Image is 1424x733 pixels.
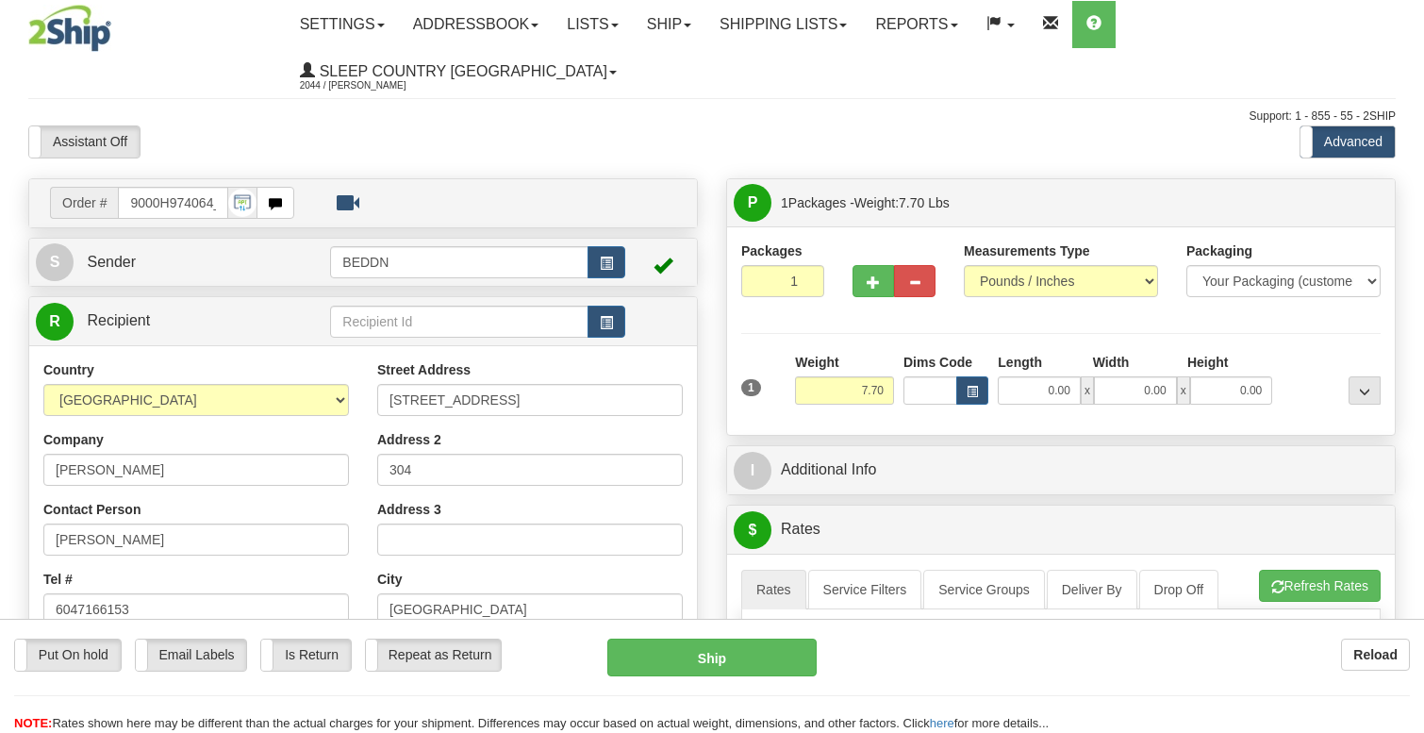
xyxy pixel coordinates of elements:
span: Recipient [87,312,150,328]
label: Repeat as Return [366,640,501,670]
span: Sender [87,254,136,270]
iframe: chat widget [1381,270,1422,462]
div: ... [1349,376,1381,405]
b: Reload [1353,647,1398,662]
a: $Rates [734,510,1388,549]
span: R [36,303,74,341]
div: Support: 1 - 855 - 55 - 2SHIP [28,108,1396,125]
label: Street Address [377,360,471,379]
label: Advanced [1300,126,1395,157]
span: x [1177,376,1190,405]
span: Lbs [928,195,950,210]
img: logo2044.jpg [28,5,111,52]
a: P 1Packages -Weight:7.70 Lbs [734,184,1388,223]
a: Reports [861,1,971,48]
a: here [930,716,954,730]
a: Settings [286,1,399,48]
label: Packaging [1186,242,1252,260]
span: P [734,184,771,222]
a: Lists [553,1,632,48]
a: Service Groups [923,570,1044,609]
span: NOTE: [14,716,52,730]
span: Packages - [781,184,950,222]
button: Ship [607,639,817,676]
label: Put On hold [15,640,121,670]
input: Enter a location [377,384,683,416]
label: Length [998,353,1042,372]
label: Width [1093,353,1130,372]
a: Drop Off [1139,570,1219,609]
label: Assistant Off [29,126,140,157]
a: Rates [741,570,806,609]
span: 7.70 [899,195,924,210]
a: Ship [633,1,705,48]
span: $ [734,511,771,549]
a: R Recipient [36,302,298,341]
span: I [734,452,771,490]
a: Deliver By [1047,570,1137,609]
a: S Sender [36,243,330,282]
label: Height [1187,353,1229,372]
label: Address 3 [377,500,441,519]
label: City [377,570,402,589]
a: Addressbook [399,1,554,48]
button: Reload [1341,639,1410,671]
button: Refresh Rates [1259,570,1381,602]
a: Service Filters [808,570,922,609]
label: Measurements Type [964,242,1090,260]
input: Recipient Id [330,306,588,338]
input: Sender Id [330,246,588,278]
label: Contact Person [43,500,141,519]
span: 1 [781,195,788,210]
a: IAdditional Info [734,451,1388,490]
a: Shipping lists [705,1,861,48]
label: Country [43,360,94,379]
span: S [36,243,74,281]
label: Packages [741,242,803,260]
label: Is Return [261,640,351,670]
span: Sleep Country [GEOGRAPHIC_DATA] [315,63,607,79]
img: API [228,189,257,217]
label: Weight [795,353,838,372]
span: Order # [50,187,118,219]
span: x [1081,376,1094,405]
span: 2044 / [PERSON_NAME] [300,76,441,95]
span: Weight: [854,195,950,210]
label: Email Labels [136,640,247,670]
label: Tel # [43,570,73,589]
label: Address 2 [377,430,441,449]
a: Sleep Country [GEOGRAPHIC_DATA] 2044 / [PERSON_NAME] [286,48,631,95]
label: Company [43,430,104,449]
span: 1 [741,379,761,396]
label: Dims Code [903,353,972,372]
